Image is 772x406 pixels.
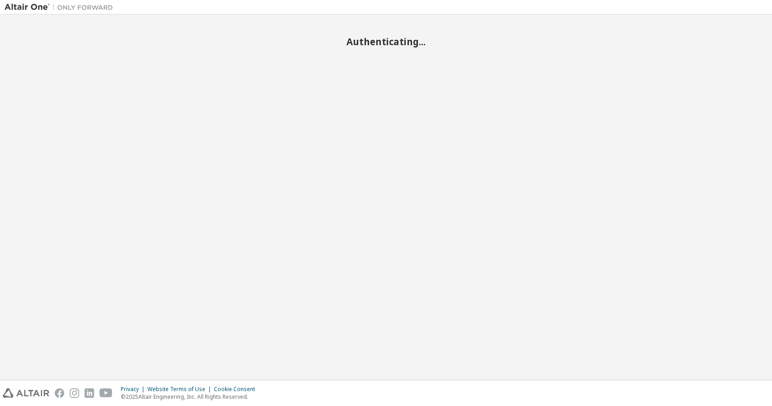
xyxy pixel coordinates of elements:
[70,388,79,398] img: instagram.svg
[214,386,260,393] div: Cookie Consent
[147,386,214,393] div: Website Terms of Use
[5,3,118,12] img: Altair One
[99,388,113,398] img: youtube.svg
[5,36,767,47] h2: Authenticating...
[55,388,64,398] img: facebook.svg
[121,386,147,393] div: Privacy
[3,388,49,398] img: altair_logo.svg
[85,388,94,398] img: linkedin.svg
[121,393,260,401] p: © 2025 Altair Engineering, Inc. All Rights Reserved.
